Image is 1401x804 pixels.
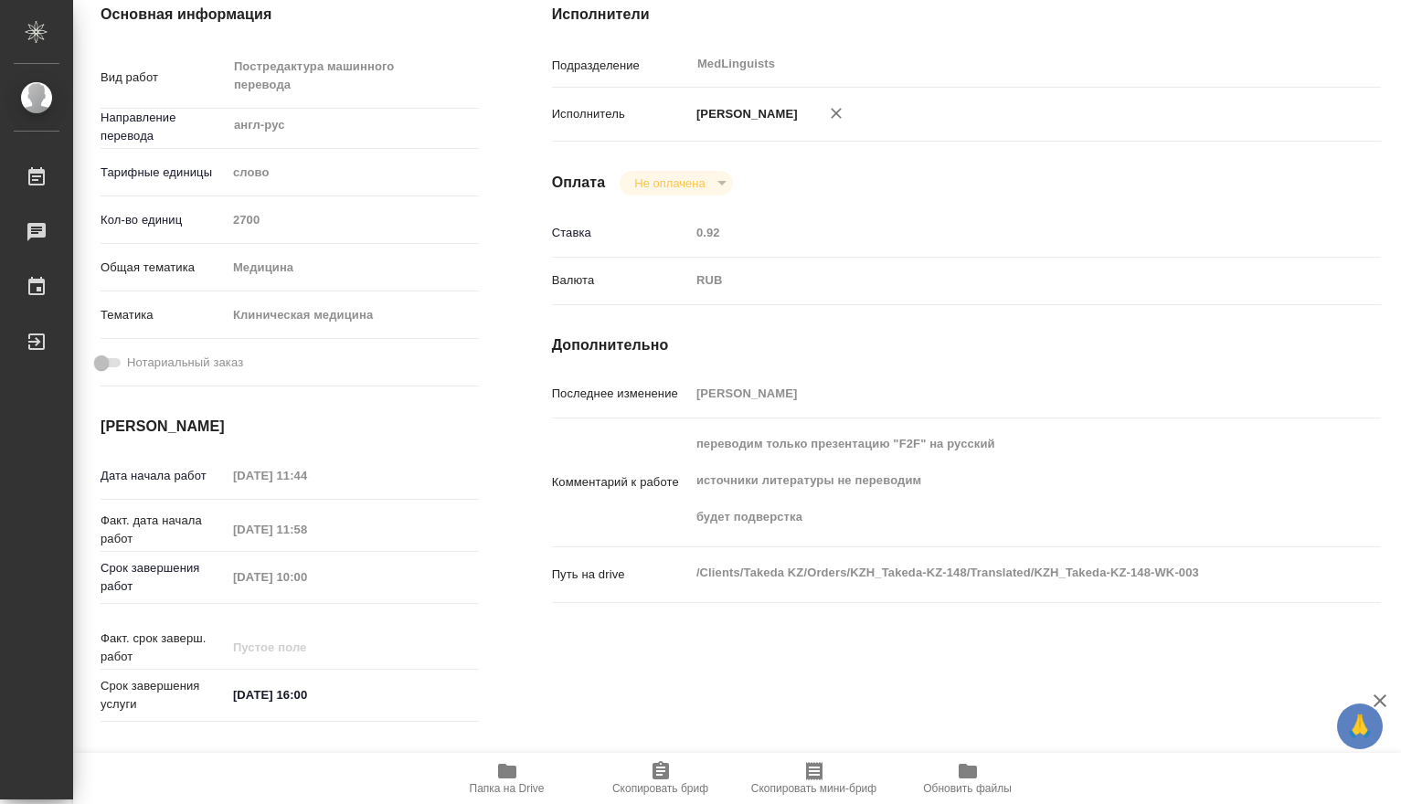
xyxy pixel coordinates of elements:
[552,566,690,584] p: Путь на drive
[552,224,690,242] p: Ставка
[101,211,227,229] p: Кол-во единиц
[552,105,690,123] p: Исполнитель
[620,171,732,196] div: Не оплачена
[101,416,479,438] h4: [PERSON_NAME]
[690,265,1311,296] div: RUB
[227,157,479,188] div: слово
[690,105,798,123] p: [PERSON_NAME]
[1337,703,1383,749] button: 🙏
[552,385,690,403] p: Последнее изменение
[101,559,227,596] p: Срок завершения работ
[552,473,690,492] p: Комментарий к работе
[101,512,227,548] p: Факт. дата начала работ
[816,93,856,133] button: Удалить исполнителя
[923,782,1012,795] span: Обновить файлы
[470,782,545,795] span: Папка на Drive
[629,175,710,191] button: Не оплачена
[751,782,876,795] span: Скопировать мини-бриф
[227,462,387,489] input: Пустое поле
[738,753,891,804] button: Скопировать мини-бриф
[1344,707,1375,746] span: 🙏
[584,753,738,804] button: Скопировать бриф
[552,57,690,75] p: Подразделение
[552,172,606,194] h4: Оплата
[101,4,479,26] h4: Основная информация
[690,557,1311,588] textarea: /Clients/Takeda KZ/Orders/KZH_Takeda-KZ-148/Translated/KZH_Takeda-KZ-148-WK-003
[227,300,479,331] div: Клиническая медицина
[227,516,387,543] input: Пустое поле
[101,259,227,277] p: Общая тематика
[690,219,1311,246] input: Пустое поле
[101,306,227,324] p: Тематика
[612,782,708,795] span: Скопировать бриф
[430,753,584,804] button: Папка на Drive
[227,206,479,233] input: Пустое поле
[101,69,227,87] p: Вид работ
[227,252,479,283] div: Медицина
[227,682,387,708] input: ✎ Введи что-нибудь
[101,164,227,182] p: Тарифные единицы
[101,109,227,145] p: Направление перевода
[690,428,1311,533] textarea: переводим только презентацию "F2F" на русский источники литературы не переводим будет подверстка
[552,334,1381,356] h4: Дополнительно
[552,271,690,290] p: Валюта
[891,753,1045,804] button: Обновить файлы
[227,634,387,661] input: Пустое поле
[101,677,227,714] p: Срок завершения услуги
[101,629,227,666] p: Факт. срок заверш. работ
[227,564,387,590] input: Пустое поле
[127,354,243,372] span: Нотариальный заказ
[690,380,1311,407] input: Пустое поле
[552,4,1381,26] h4: Исполнители
[101,467,227,485] p: Дата начала работ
